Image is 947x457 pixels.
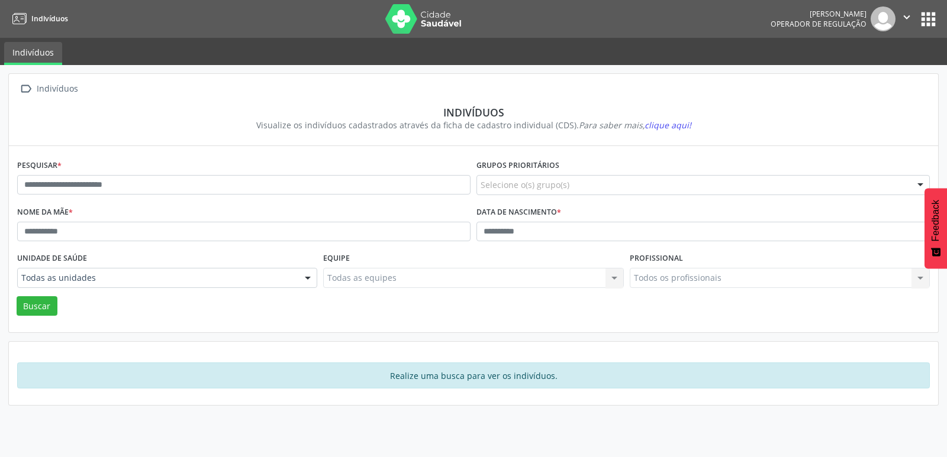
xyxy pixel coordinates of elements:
label: Grupos prioritários [476,157,559,175]
div: Realize uma busca para ver os indivíduos. [17,362,930,388]
a:  Indivíduos [17,80,80,98]
span: Feedback [930,200,941,241]
span: clique aqui! [645,119,691,131]
span: Todas as unidades [21,272,293,284]
label: Equipe [323,249,350,268]
i:  [900,11,913,24]
i: Para saber mais, [579,119,691,131]
div: Visualize os indivíduos cadastrados através da ficha de cadastro individual (CDS). [25,119,922,131]
button: Feedback - Mostrar pesquisa [925,188,947,268]
img: img [871,7,896,31]
span: Operador de regulação [771,19,867,29]
i:  [17,80,34,98]
div: Indivíduos [25,106,922,119]
label: Unidade de saúde [17,249,87,268]
span: Selecione o(s) grupo(s) [481,179,569,191]
label: Data de nascimento [476,203,561,222]
a: Indivíduos [4,42,62,65]
label: Nome da mãe [17,203,73,222]
span: Indivíduos [31,14,68,24]
div: Indivíduos [34,80,80,98]
label: Profissional [630,249,683,268]
label: Pesquisar [17,157,62,175]
button:  [896,7,918,31]
button: Buscar [17,296,57,316]
button: apps [918,9,939,30]
div: [PERSON_NAME] [771,9,867,19]
a: Indivíduos [8,9,68,28]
